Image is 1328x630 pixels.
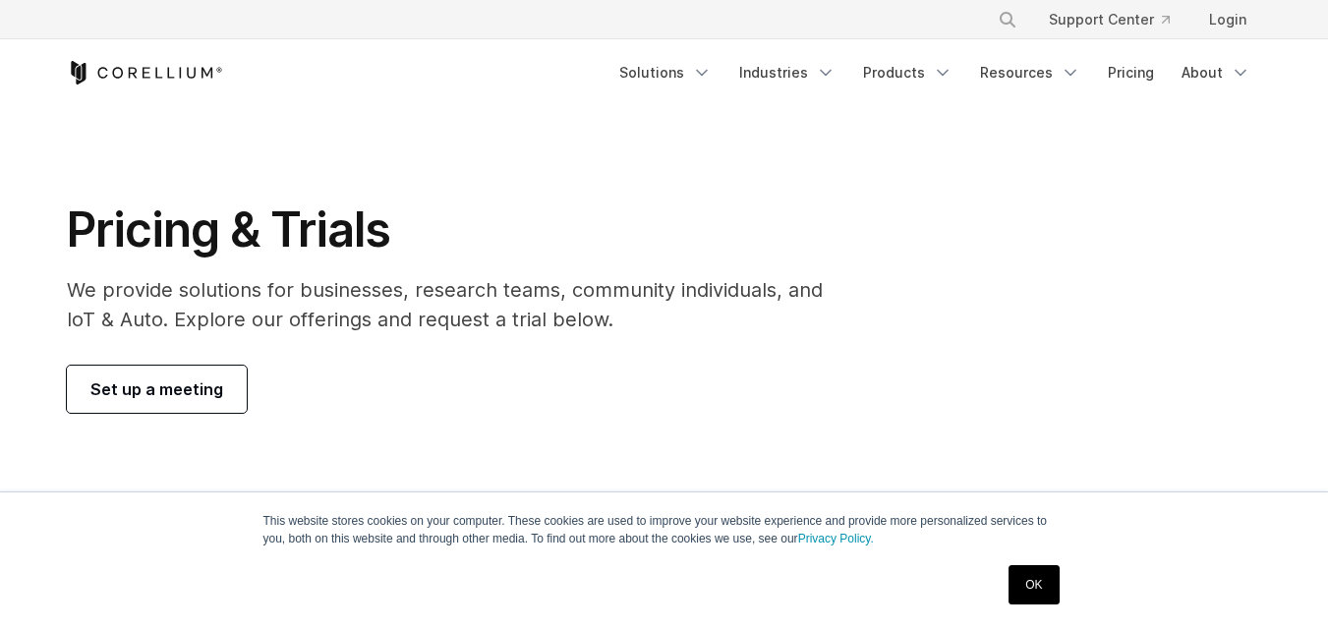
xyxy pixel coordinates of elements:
[1170,55,1262,90] a: About
[851,55,964,90] a: Products
[67,366,247,413] a: Set up a meeting
[263,512,1066,547] p: This website stores cookies on your computer. These cookies are used to improve your website expe...
[1096,55,1166,90] a: Pricing
[607,55,1262,90] div: Navigation Menu
[90,377,223,401] span: Set up a meeting
[990,2,1025,37] button: Search
[727,55,847,90] a: Industries
[1009,565,1059,604] a: OK
[67,61,223,85] a: Corellium Home
[67,275,850,334] p: We provide solutions for businesses, research teams, community individuals, and IoT & Auto. Explo...
[974,2,1262,37] div: Navigation Menu
[1193,2,1262,37] a: Login
[607,55,723,90] a: Solutions
[67,200,850,259] h1: Pricing & Trials
[1033,2,1185,37] a: Support Center
[968,55,1092,90] a: Resources
[798,532,874,545] a: Privacy Policy.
